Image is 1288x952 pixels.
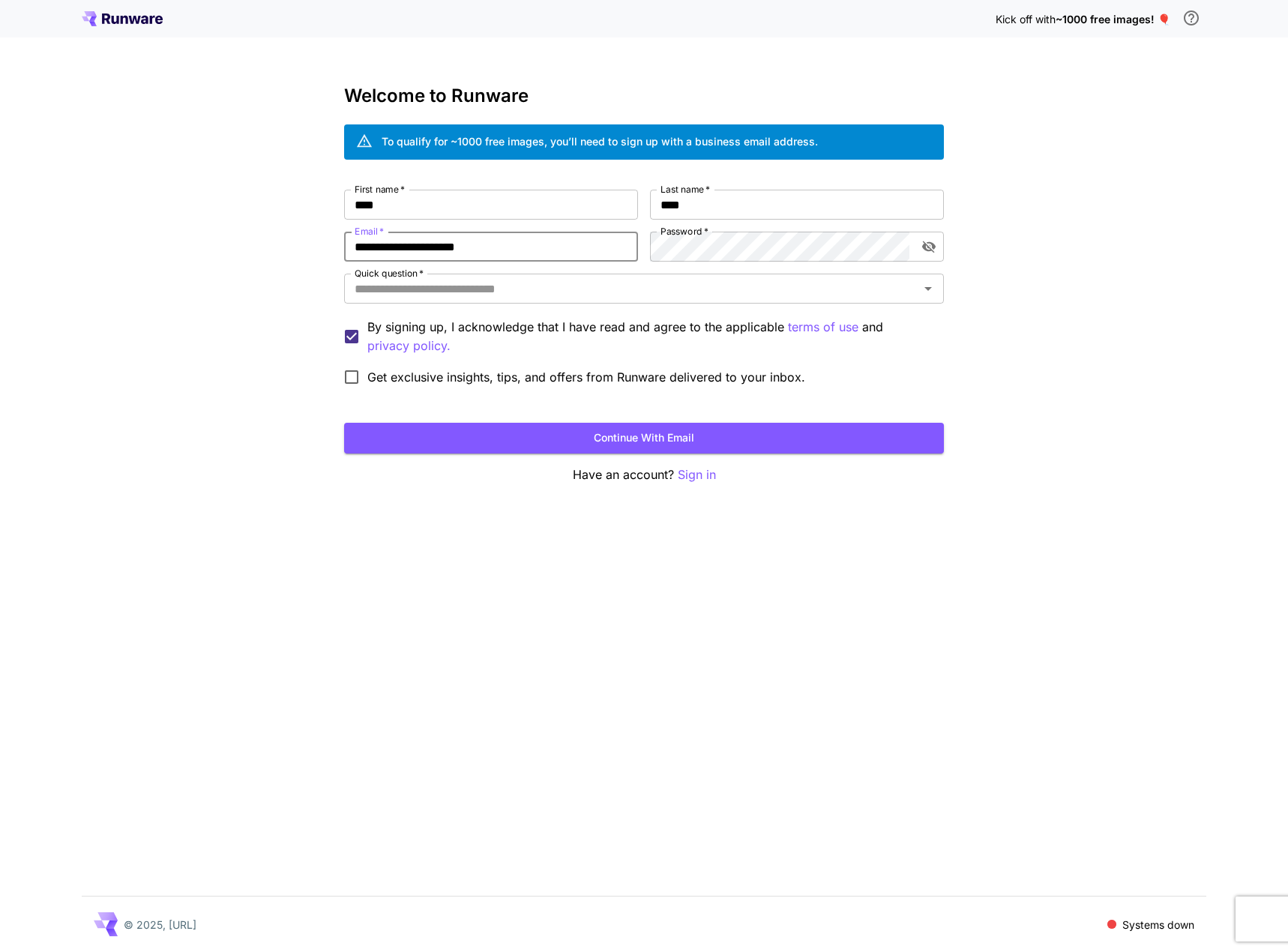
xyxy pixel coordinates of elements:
label: Password [660,225,708,238]
h3: Welcome to Runware [344,85,944,106]
label: Email [355,225,384,238]
span: Kick off with [996,13,1056,25]
label: Last name [660,183,710,196]
button: By signing up, I acknowledge that I have read and agree to the applicable terms of use and [367,337,451,355]
button: By signing up, I acknowledge that I have read and agree to the applicable and privacy policy. [788,318,858,337]
button: In order to qualify for free credit, you need to sign up with a business email address and click ... [1176,3,1206,33]
button: Open [918,278,939,299]
label: First name [355,183,405,196]
p: By signing up, I acknowledge that I have read and agree to the applicable and [367,318,932,355]
span: ~1000 free images! 🎈 [1056,13,1170,25]
button: Continue with email [344,423,944,454]
p: terms of use [788,318,858,337]
button: toggle password visibility [915,233,942,260]
p: Systems down [1122,917,1194,933]
label: Quick question [355,267,424,280]
p: privacy policy. [367,337,451,355]
button: Sign in [678,466,716,484]
p: © 2025, [URL] [124,917,196,933]
span: Get exclusive insights, tips, and offers from Runware delivered to your inbox. [367,368,805,386]
p: Have an account? [344,466,944,484]
div: To qualify for ~1000 free images, you’ll need to sign up with a business email address. [382,133,818,149]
